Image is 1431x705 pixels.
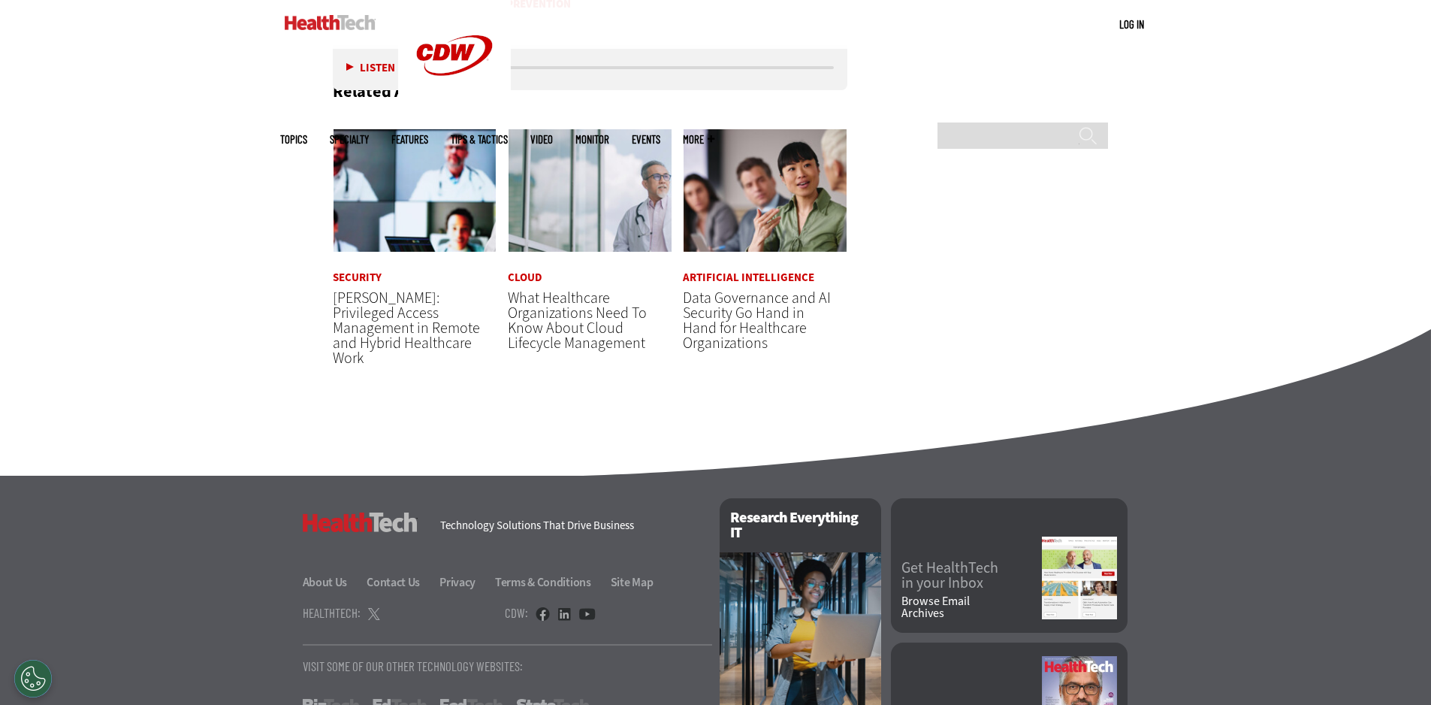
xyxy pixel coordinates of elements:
a: About Us [303,574,365,590]
h3: HealthTech [303,513,418,532]
h4: Technology Solutions That Drive Business [440,520,701,531]
a: MonITor [575,134,609,145]
div: Cookies Settings [14,660,52,697]
span: Specialty [330,134,369,145]
a: Data Governance and AI Security Go Hand in Hand for Healthcare Organizations [683,288,831,353]
a: Video [530,134,553,145]
a: Security [333,272,382,283]
p: Visit Some Of Our Other Technology Websites: [303,660,712,673]
a: Events [632,134,660,145]
a: Contact Us [367,574,437,590]
img: doctor in front of clouds and reflective building [508,129,672,253]
span: Topics [280,134,307,145]
button: Open Preferences [14,660,52,697]
img: woman discusses data governance [683,129,847,253]
a: Features [391,134,428,145]
div: User menu [1119,17,1144,32]
h2: Research Everything IT [720,498,881,552]
a: Tips & Tactics [451,134,508,145]
img: remote call with care team [333,129,497,253]
a: Terms & Conditions [495,574,608,590]
a: [PERSON_NAME]: Privileged Access Management in Remote and Hybrid Healthcare Work [333,288,480,368]
a: Site Map [611,574,654,590]
a: Browse EmailArchives [901,595,1042,619]
a: What Healthcare Organizations Need To Know About Cloud Lifecycle Management [508,288,647,353]
a: Cloud [508,272,542,283]
h4: CDW: [505,607,528,619]
a: Privacy [439,574,493,590]
a: Get HealthTechin your Inbox [901,561,1042,591]
img: Home [285,15,376,30]
img: newsletter screenshot [1042,537,1117,619]
h4: HealthTech: [303,607,361,619]
span: More [683,134,714,145]
a: Log in [1119,17,1144,31]
a: Artificial Intelligence [683,272,814,283]
a: CDW [398,99,511,115]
